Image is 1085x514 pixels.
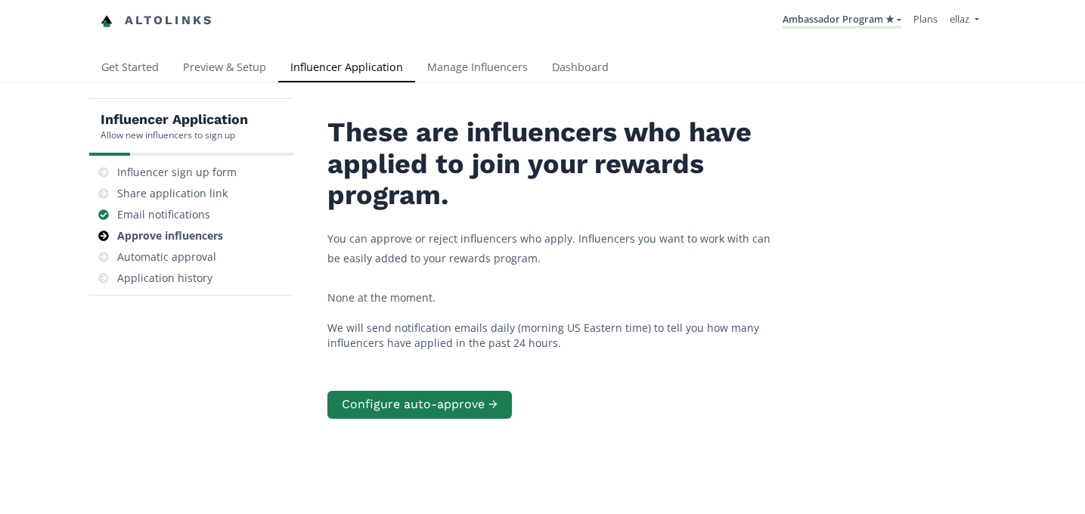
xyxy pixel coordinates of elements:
[117,165,237,180] div: Influencer sign up form
[101,15,113,27] img: favicon-32x32.png
[101,110,248,128] h5: Influencer Application
[89,54,171,84] a: Get Started
[117,186,228,201] div: Share application link
[117,249,216,265] div: Automatic approval
[117,228,223,243] div: Approve influencers
[913,12,938,26] a: Plans
[15,15,64,60] iframe: chat widget
[783,12,901,29] a: Ambassador Program ★
[540,54,621,84] a: Dashboard
[327,117,781,211] h2: These are influencers who have applied to join your rewards program.
[327,229,781,267] p: You can approve or reject influencers who apply. Influencers you want to work with can be easily ...
[117,271,212,286] div: Application history
[950,12,969,26] span: ellaz
[278,54,415,84] a: Influencer Application
[415,54,540,84] a: Manage Influencers
[101,128,248,141] div: Allow new influencers to sign up
[327,391,512,419] button: Configure auto-approve →
[171,54,278,84] a: Preview & Setup
[950,12,978,29] a: ellaz
[327,290,781,351] div: None at the moment. We will send notification emails daily (morning US Eastern time) to tell you ...
[101,8,214,33] a: Altolinks
[117,207,210,222] div: Email notifications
